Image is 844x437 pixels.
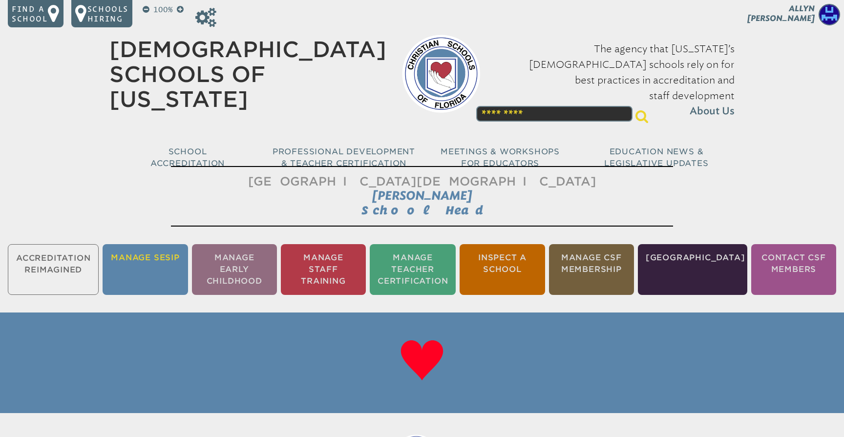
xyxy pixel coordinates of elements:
[393,332,451,391] img: heart-darker.svg
[747,4,815,23] span: Allyn [PERSON_NAME]
[402,35,480,113] img: csf-logo-web-colors.png
[109,37,386,112] a: [DEMOGRAPHIC_DATA] Schools of [US_STATE]
[361,203,483,217] span: School Head
[281,244,366,295] li: Manage Staff Training
[690,104,735,119] span: About Us
[638,244,747,295] li: [GEOGRAPHIC_DATA]
[87,4,128,23] p: Schools Hiring
[273,147,415,168] span: Professional Development & Teacher Certification
[460,244,545,295] li: Inspect a School
[151,4,175,16] p: 100%
[370,244,456,295] li: Manage Teacher Certification
[496,41,735,119] p: The agency that [US_STATE]’s [DEMOGRAPHIC_DATA] schools rely on for best practices in accreditati...
[150,147,225,168] span: School Accreditation
[549,244,634,295] li: Manage CSF Membership
[751,244,836,295] li: Contact CSF Members
[12,4,48,23] p: Find a school
[103,244,188,295] li: Manage SESIP
[819,4,840,25] img: a54426be94052344887f6ad0d596e897
[441,147,560,168] span: Meetings & Workshops for Educators
[604,147,708,168] span: Education News & Legislative Updates
[192,244,277,295] li: Manage Early Childhood
[372,188,472,203] span: [PERSON_NAME]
